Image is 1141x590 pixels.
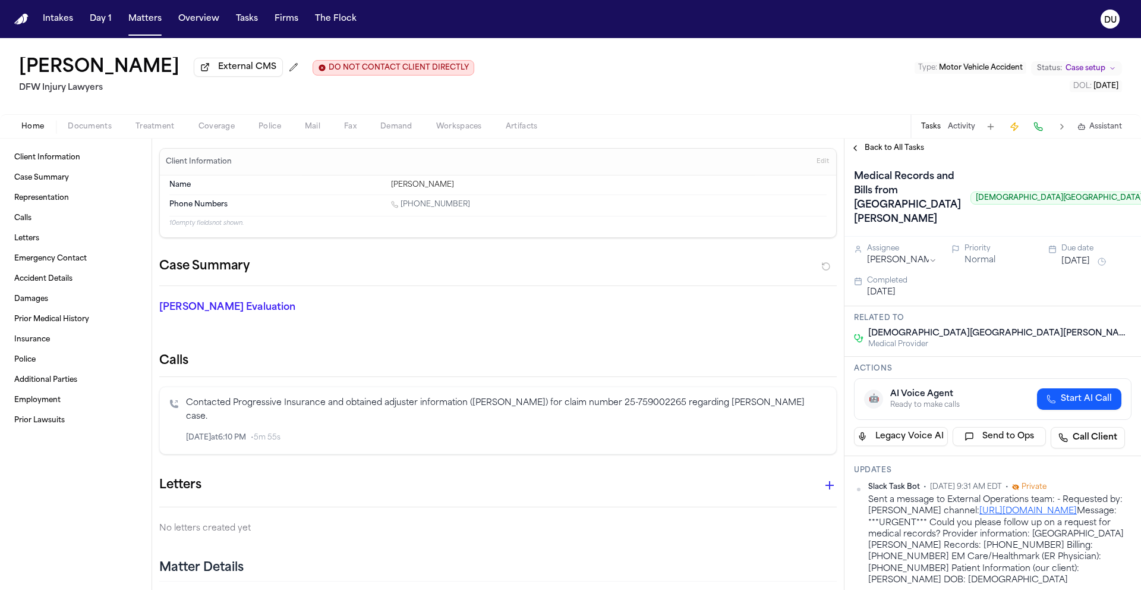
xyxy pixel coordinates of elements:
[10,168,142,187] a: Case Summary
[10,350,142,369] a: Police
[186,433,246,442] span: [DATE] at 6:10 PM
[918,64,937,71] span: Type :
[890,388,960,400] div: AI Voice Agent
[939,64,1023,71] span: Motor Vehicle Accident
[159,257,250,276] h2: Case Summary
[930,482,1002,492] span: [DATE] 9:31 AM EDT
[854,313,1131,323] h3: Related to
[982,118,999,135] button: Add Task
[506,122,538,131] span: Artifacts
[1070,80,1122,92] button: Edit DOL: 2025-06-05
[14,14,29,25] img: Finch Logo
[159,300,376,315] p: [PERSON_NAME] Evaluation
[305,122,320,131] span: Mail
[1022,482,1047,492] span: Private
[1061,244,1131,253] div: Due date
[10,249,142,268] a: Emergency Contact
[68,122,112,131] span: Documents
[1073,83,1092,90] span: DOL :
[1037,64,1062,73] span: Status:
[948,122,975,131] button: Activity
[310,8,361,30] button: The Flock
[849,167,966,229] h1: Medical Records and Bills from [GEOGRAPHIC_DATA][PERSON_NAME]
[38,8,78,30] button: Intakes
[251,433,280,442] span: • 5m 55s
[159,522,837,536] p: No letters created yet
[10,330,142,349] a: Insurance
[1095,255,1109,269] button: Snooze task
[868,494,1131,586] div: Sent a message to External Operations team: - Requested by: [PERSON_NAME] channel: Message: ***UR...
[313,60,474,76] button: Edit client contact restriction
[10,290,142,309] a: Damages
[1093,83,1118,90] span: [DATE]
[10,229,142,248] a: Letters
[19,57,179,79] h1: [PERSON_NAME]
[19,81,474,95] h2: DFW Injury Lawyers
[1006,118,1023,135] button: Create Immediate Task
[1051,427,1125,448] a: Call Client
[436,122,482,131] span: Workspaces
[169,180,384,190] dt: Name
[344,122,357,131] span: Fax
[174,8,224,30] button: Overview
[953,427,1047,446] button: Send to Ops
[198,122,235,131] span: Coverage
[923,482,926,492] span: •
[14,14,29,25] a: Home
[813,152,833,171] button: Edit
[10,310,142,329] a: Prior Medical History
[867,244,937,253] div: Assignee
[869,393,879,405] span: 🤖
[169,200,228,209] span: Phone Numbers
[965,244,1035,253] div: Priority
[1066,64,1105,73] span: Case setup
[868,328,1131,340] span: [DEMOGRAPHIC_DATA][GEOGRAPHIC_DATA][PERSON_NAME]
[1077,122,1122,131] button: Assistant
[868,340,1131,349] span: Medical Provider
[1031,61,1122,76] button: Change status from Case setup
[159,353,837,369] h2: Calls
[135,122,175,131] span: Treatment
[10,209,142,228] a: Calls
[163,157,234,167] h3: Client Information
[1061,256,1090,268] button: [DATE]
[10,391,142,410] a: Employment
[10,148,142,167] a: Client Information
[124,8,166,30] button: Matters
[19,57,179,79] button: Edit matter name
[868,482,920,492] span: Slack Task Bot
[10,371,142,390] a: Additional Parties
[270,8,303,30] button: Firms
[865,143,924,153] span: Back to All Tasks
[854,466,1131,475] h3: Updates
[85,8,116,30] button: Day 1
[329,63,469,73] span: DO NOT CONTACT CLIENT DIRECTLY
[1061,393,1112,405] span: Start AI Call
[854,427,948,446] button: Legacy Voice AI
[915,62,1026,74] button: Edit Type: Motor Vehicle Accident
[1006,482,1008,492] span: •
[854,364,1131,374] h3: Actions
[21,122,44,131] span: Home
[10,189,142,208] a: Representation
[159,476,201,495] h1: Letters
[194,58,283,77] button: External CMS
[867,287,896,299] button: [DATE]
[231,8,263,30] button: Tasks
[844,143,930,153] button: Back to All Tasks
[380,122,412,131] span: Demand
[921,122,941,131] button: Tasks
[391,180,827,190] div: [PERSON_NAME]
[965,255,995,266] button: Normal
[867,276,1131,285] div: Completed
[391,200,470,209] a: Call 1 (469) 534-4593
[1030,118,1047,135] button: Make a Call
[169,219,827,228] p: 10 empty fields not shown.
